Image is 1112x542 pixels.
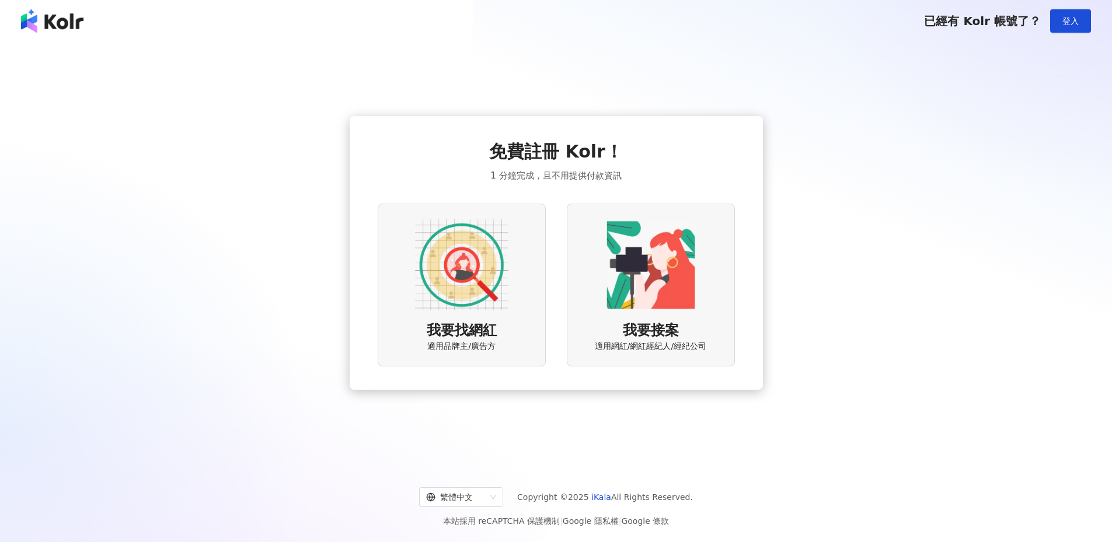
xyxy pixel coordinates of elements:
[415,218,508,312] img: AD identity option
[426,488,486,506] div: 繁體中文
[1062,16,1079,26] span: 登入
[619,516,622,526] span: |
[427,321,497,341] span: 我要找網紅
[924,14,1041,28] span: 已經有 Kolr 帳號了？
[490,169,621,183] span: 1 分鐘完成，且不用提供付款資訊
[21,9,83,33] img: logo
[595,341,706,352] span: 適用網紅/網紅經紀人/經紀公司
[604,218,698,312] img: KOL identity option
[560,516,563,526] span: |
[591,492,611,502] a: iKala
[1050,9,1091,33] button: 登入
[489,139,623,164] span: 免費註冊 Kolr！
[621,516,669,526] a: Google 條款
[623,321,679,341] span: 我要接案
[427,341,496,352] span: 適用品牌主/廣告方
[443,514,669,528] span: 本站採用 reCAPTCHA 保護機制
[517,490,693,504] span: Copyright © 2025 All Rights Reserved.
[563,516,619,526] a: Google 隱私權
